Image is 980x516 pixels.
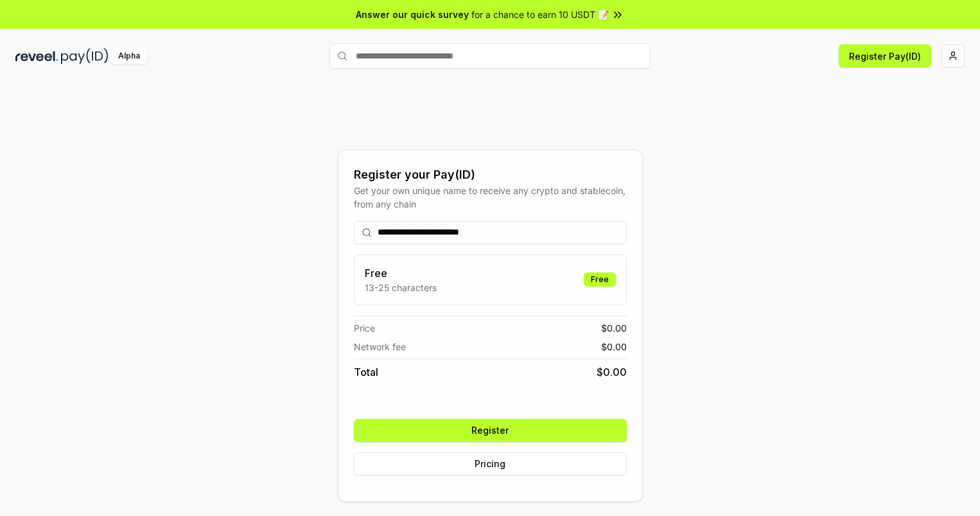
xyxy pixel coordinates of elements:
[597,364,627,380] span: $ 0.00
[61,48,109,64] img: pay_id
[354,419,627,442] button: Register
[354,184,627,211] div: Get your own unique name to receive any crypto and stablecoin, from any chain
[584,272,616,287] div: Free
[354,166,627,184] div: Register your Pay(ID)
[839,44,931,67] button: Register Pay(ID)
[354,364,378,380] span: Total
[354,321,375,335] span: Price
[365,265,437,281] h3: Free
[356,8,469,21] span: Answer our quick survey
[15,48,58,64] img: reveel_dark
[354,340,406,353] span: Network fee
[601,321,627,335] span: $ 0.00
[365,281,437,294] p: 13-25 characters
[354,452,627,476] button: Pricing
[471,8,609,21] span: for a chance to earn 10 USDT 📝
[111,48,147,64] div: Alpha
[601,340,627,353] span: $ 0.00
